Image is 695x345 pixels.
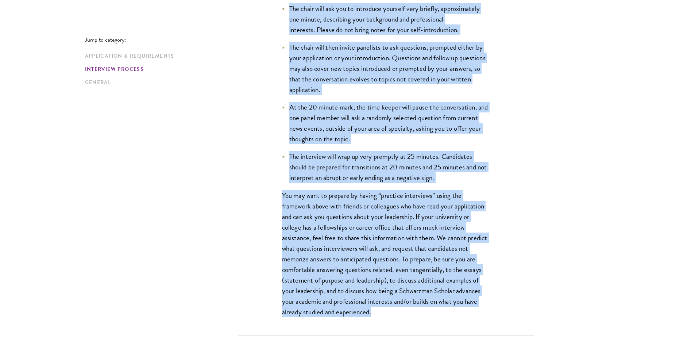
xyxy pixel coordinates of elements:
[282,3,490,35] li: The chair will ask you to introduce yourself very briefly, approximately one minute, describing y...
[282,151,490,183] li: The interview will wrap up very promptly at 25 minutes. Candidates should be prepared for transit...
[282,42,490,95] li: The chair will then invite panelists to ask questions, prompted either by your application or you...
[282,190,490,318] p: You may want to prepare by having “practice interviews” using the framework above with friends or...
[85,37,238,43] p: Jump to category:
[85,78,234,86] a: General
[85,65,234,73] a: Interview Process
[282,102,490,144] li: At the 20 minute mark, the time keeper will pause the conversation, and one panel member will ask...
[85,52,234,60] a: Application & Requirements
